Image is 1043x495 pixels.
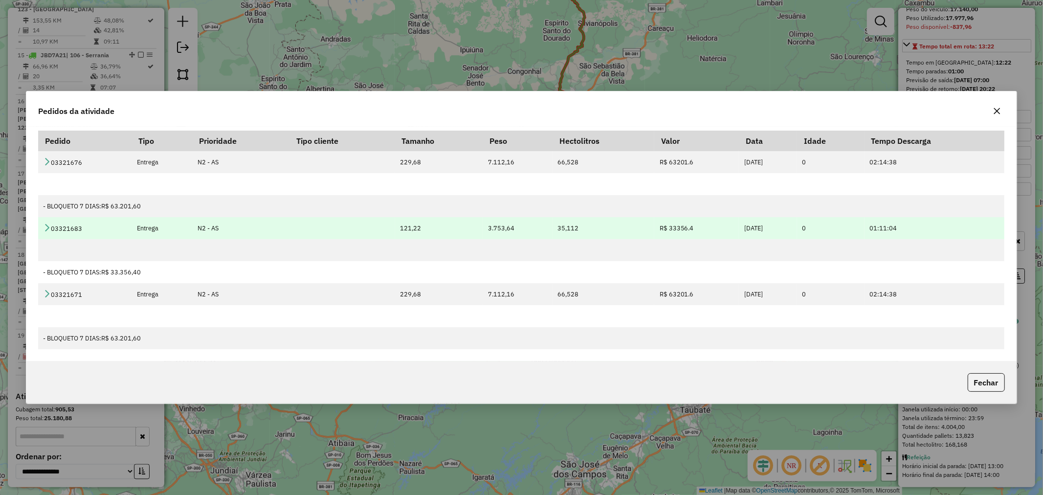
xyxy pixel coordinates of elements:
td: 01:11:04 [865,217,1004,239]
th: Tamanho [395,131,483,151]
th: Prioridade [192,131,289,151]
td: 0 [797,151,865,173]
div: - BLOQUETO 7 DIAS: [43,202,999,211]
td: 7.112,16 [483,283,553,305]
td: 229,68 [395,151,483,173]
span: Entrega [137,158,158,166]
td: N2 - AS [192,151,289,173]
td: N2 - AS [192,283,289,305]
span: Entrega [137,290,158,298]
span: R$ 63.201,60 [101,334,141,342]
td: 02:14:38 [865,283,1004,305]
th: Tipo [132,131,193,151]
span: 66,528 [558,290,579,298]
td: 7.112,16 [483,151,553,173]
td: N2 - AS [192,217,289,239]
td: 03321676 [38,151,132,173]
th: Tipo cliente [289,131,395,151]
td: R$ 33356.4 [654,217,739,239]
td: 3.753,64 [483,217,553,239]
span: R$ 63.201,60 [101,202,141,210]
td: R$ 63201.6 [654,283,739,305]
span: 35,112 [558,224,579,232]
th: Data [739,131,797,151]
th: Tempo Descarga [865,131,1004,151]
th: Pedido [38,131,132,151]
td: 0 [797,283,865,305]
th: Idade [797,131,865,151]
th: Hectolitros [553,131,654,151]
td: 229,68 [395,283,483,305]
th: Valor [654,131,739,151]
div: - BLOQUETO 7 DIAS: [43,334,999,343]
td: [DATE] [739,217,797,239]
td: 0 [797,217,865,239]
button: Fechar [968,373,1005,392]
div: - BLOQUETO 7 DIAS: [43,268,999,277]
td: 121,22 [395,217,483,239]
span: 66,528 [558,158,579,166]
td: R$ 63201.6 [654,151,739,173]
td: 03321671 [38,283,132,305]
span: Entrega [137,224,158,232]
td: 02:14:38 [865,151,1004,173]
th: Peso [483,131,553,151]
td: [DATE] [739,151,797,173]
span: Pedidos da atividade [38,105,114,117]
td: 03321683 [38,217,132,239]
span: R$ 33.356,40 [101,268,141,276]
td: [DATE] [739,283,797,305]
